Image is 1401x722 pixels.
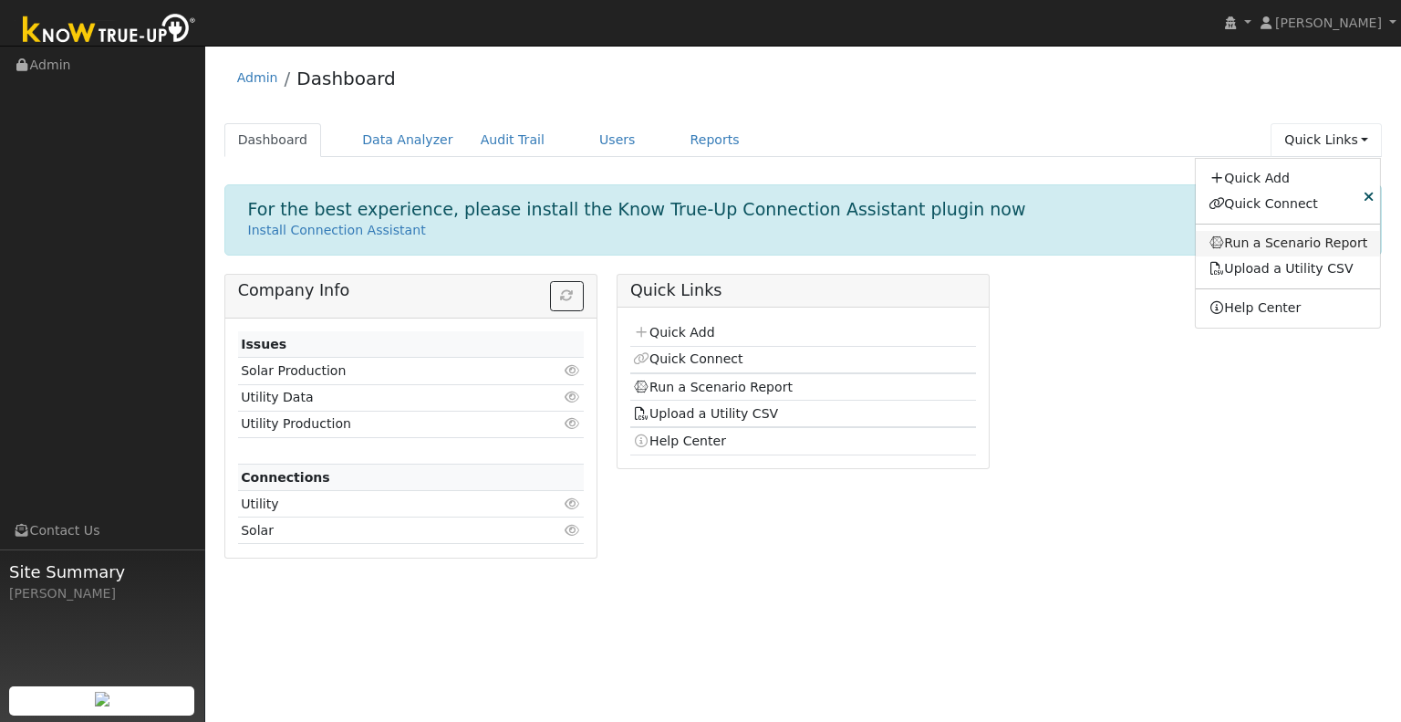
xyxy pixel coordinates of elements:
td: Solar Production [238,358,528,384]
td: Utility [238,491,528,518]
a: Upload a Utility CSV [1209,261,1354,276]
a: Help Center [1196,296,1381,321]
a: Quick Add [633,325,714,340]
strong: Issues [241,337,286,351]
strong: Connections [241,470,330,485]
td: Utility Data [238,384,528,411]
a: Dashboard [224,123,322,157]
a: Reports [677,123,753,157]
a: Dashboard [296,68,396,89]
a: Quick Connect [1196,191,1381,216]
h5: Company Info [238,281,584,300]
span: Site Summary [9,560,195,584]
div: [PERSON_NAME] [9,584,195,603]
td: Utility Production [238,411,528,437]
img: Know True-Up [14,10,205,51]
a: Quick Connect [633,351,742,366]
td: Solar [238,518,528,544]
a: Help Center [633,434,726,448]
a: Admin [237,70,278,85]
i: Click to view [565,524,581,537]
img: retrieve [95,692,109,706]
i: Click to view [565,417,581,430]
a: Users [586,123,649,157]
a: Quick Links [1271,123,1382,157]
a: Upload a Utility CSV [633,406,778,421]
i: Click to view [565,391,581,403]
a: Audit Trail [467,123,558,157]
a: Data Analyzer [348,123,467,157]
a: Run a Scenario Report [1196,231,1381,256]
h5: Quick Links [630,281,976,300]
span: [PERSON_NAME] [1275,16,1382,30]
h1: For the best experience, please install the Know True-Up Connection Assistant plugin now [248,199,1026,220]
a: Install Connection Assistant [248,223,426,237]
i: Click to view [565,364,581,377]
a: Quick Add [1196,165,1381,191]
i: Click to view [565,497,581,510]
a: Run a Scenario Report [633,380,793,394]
